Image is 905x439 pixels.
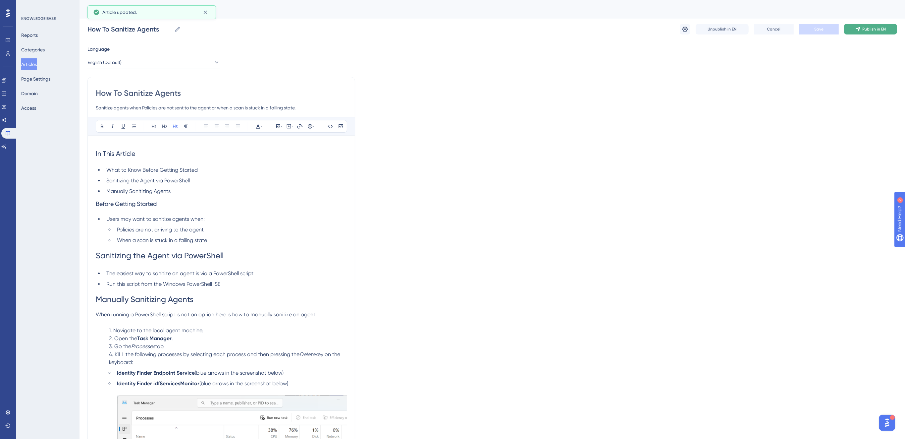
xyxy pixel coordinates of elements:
span: . [172,335,173,342]
span: (blue arrows in the screenshot below) [195,370,284,376]
span: What to Know Before Getting Started [106,167,198,173]
span: Cancel [767,27,781,32]
span: The easiest way to sanitize an agent is via a PowerShell script [106,270,253,277]
button: Domain [21,88,38,99]
button: Save [799,24,839,34]
span: 3. Go the [109,343,131,349]
span: Language [87,45,110,53]
input: Article Title [96,88,347,98]
span: Article updated. [102,8,137,16]
span: Before Getting Started [96,200,157,207]
button: Access [21,102,36,114]
input: Article Description [96,104,347,112]
em: Processes [131,343,155,349]
span: Policies are not arriving to the agent [117,226,204,233]
span: 2. Open the [109,335,137,342]
span: English (Default) [87,58,122,66]
span: Save [814,27,824,32]
button: English (Default) [87,56,220,69]
span: In This Article [96,150,135,157]
span: 4. [109,351,113,357]
button: Reports [21,29,38,41]
span: Sanitizing the Agent via PowerShell [106,177,190,184]
button: Unpublish in EN [696,24,749,34]
span: KILL the following processes by selecting each process and then pressing the [115,351,299,357]
div: 2 [46,3,48,9]
span: Manually Sanitizing Agents [106,188,171,194]
div: How To Sanitize Agents [87,5,880,14]
strong: Identity Finder Endpoint Service [117,370,195,376]
span: When a scan is stuck in a failing state [117,237,207,243]
em: Delete [299,351,315,357]
span: Manually Sanitizing Agents [96,295,193,304]
span: Need Help? [16,2,41,10]
input: Article Name [87,25,172,34]
div: KNOWLEDGE BASE [21,16,56,21]
button: Publish in EN [844,24,897,34]
button: Cancel [754,24,794,34]
span: Unpublish in EN [708,27,737,32]
span: (blue arrows in the screenshot below) [199,380,288,387]
strong: Task Manager [137,335,172,342]
button: Categories [21,44,45,56]
span: Users may want to sanitize agents when: [106,216,205,222]
span: Publish in EN [863,27,886,32]
span: tab. [155,343,165,349]
span: Run this script from the Windows PowerShell ISE [106,281,220,287]
button: Articles [21,58,37,70]
span: 1. Navigate to the local agent machine. [109,327,203,334]
span: Sanitizing the Agent via PowerShell [96,251,224,260]
span: When running a PowerShell script is not an option here is how to manually sanitize an agent: [96,311,317,318]
button: Page Settings [21,73,50,85]
strong: Identity Finder idfServicesMonitor [117,380,199,387]
iframe: UserGuiding AI Assistant Launcher [877,413,897,433]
